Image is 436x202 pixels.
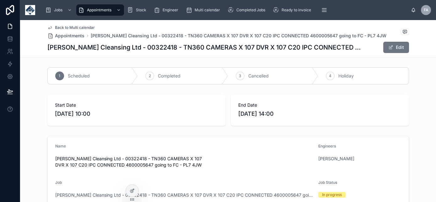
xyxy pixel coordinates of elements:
[54,8,62,13] span: Jobs
[55,192,314,198] a: [PERSON_NAME] Cleansing Ltd - 00322418 - TN360 CAMERAS X 107 DVR X 107 C20 IPC CONNECTED 46000056...
[318,144,336,148] span: Engineers
[318,156,354,162] a: [PERSON_NAME]
[322,192,342,198] div: In progress
[47,33,84,39] a: Appointments
[91,33,386,39] a: [PERSON_NAME] Cleansing Ltd - 00322418 - TN360 CAMERAS X 107 DVR X 107 C20 IPC CONNECTED 46000056...
[338,73,354,79] span: Holiday
[55,180,62,185] span: Job
[43,4,75,16] a: Jobs
[238,109,401,118] span: [DATE] 14:00
[55,109,218,118] span: [DATE] 10:00
[55,144,66,148] span: Name
[55,102,218,108] span: Start Date
[136,8,146,13] span: Stock
[158,73,180,79] span: Completed
[318,180,337,185] span: Job Status
[282,8,311,13] span: Ready to invoice
[25,5,35,15] img: App logo
[76,4,124,16] a: Appointments
[163,8,178,13] span: Engineer
[47,25,95,30] a: Back to Multi calendar
[329,73,331,78] span: 4
[236,8,265,13] span: Completed Jobs
[238,102,401,108] span: End Date
[55,156,314,168] span: [PERSON_NAME] Cleansing Ltd - 00322418 - TN360 CAMERAS X 107 DVR X 107 C20 IPC CONNECTED 46000056...
[87,8,111,13] span: Appointments
[152,4,183,16] a: Engineer
[59,73,60,78] span: 1
[424,8,428,13] span: FA
[125,4,151,16] a: Stock
[149,73,151,78] span: 2
[184,4,224,16] a: Multi calendar
[47,43,362,52] h1: [PERSON_NAME] Cleansing Ltd - 00322418 - TN360 CAMERAS X 107 DVR X 107 C20 IPC CONNECTED 46000056...
[239,73,241,78] span: 3
[271,4,315,16] a: Ready to invoice
[55,33,84,39] span: Appointments
[226,4,270,16] a: Completed Jobs
[40,3,411,17] div: scrollable content
[68,73,90,79] span: Scheduled
[383,42,409,53] button: Edit
[248,73,269,79] span: Cancelled
[195,8,220,13] span: Multi calendar
[55,25,95,30] span: Back to Multi calendar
